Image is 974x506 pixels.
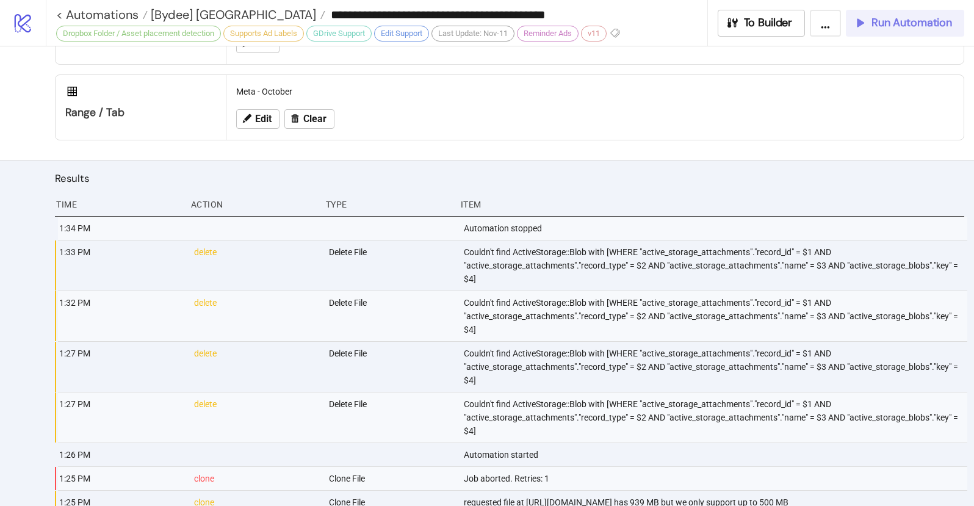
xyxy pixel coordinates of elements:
div: GDrive Support [306,26,372,42]
div: Time [55,193,181,216]
div: delete [193,240,319,291]
button: Clear [284,109,334,129]
button: Run Automation [846,10,964,37]
div: Dropbox Folder / Asset placement detection [56,26,221,42]
div: v11 [581,26,607,42]
span: Run Automation [871,16,952,30]
div: Job aborted. Retries: 1 [463,467,967,490]
div: Delete File [328,392,454,443]
div: Automation started [463,443,967,466]
div: Couldn't find ActiveStorage::Blob with [WHERE "active_storage_attachments"."record_id" = $1 AND "... [463,291,967,341]
div: Supports Ad Labels [223,26,304,42]
a: < Automations [56,9,148,21]
button: Edit [236,109,280,129]
span: Clear [303,114,326,125]
div: Delete File [328,291,454,341]
div: Couldn't find ActiveStorage::Blob with [WHERE "active_storage_attachments"."record_id" = $1 AND "... [463,392,967,443]
div: 1:33 PM [58,240,184,291]
div: Reminder Ads [517,26,579,42]
div: Clone File [328,467,454,490]
div: Range / Tab [65,106,216,120]
div: Last Update: Nov-11 [431,26,514,42]
div: Couldn't find ActiveStorage::Blob with [WHERE "active_storage_attachments"."record_id" = $1 AND "... [463,240,967,291]
div: Action [190,193,316,216]
span: To Builder [744,16,793,30]
div: 1:34 PM [58,217,184,240]
h2: Results [55,170,964,186]
span: [Bydee] [GEOGRAPHIC_DATA] [148,7,316,23]
div: delete [193,291,319,341]
span: Edit [255,114,272,125]
a: [Bydee] [GEOGRAPHIC_DATA] [148,9,325,21]
div: clone [193,467,319,490]
div: Couldn't find ActiveStorage::Blob with [WHERE "active_storage_attachments"."record_id" = $1 AND "... [463,342,967,392]
button: To Builder [718,10,806,37]
div: 1:25 PM [58,467,184,490]
div: Item [460,193,964,216]
div: Type [325,193,451,216]
div: Delete File [328,240,454,291]
div: delete [193,392,319,443]
div: Meta - October [231,80,959,103]
div: Delete File [328,342,454,392]
div: 1:32 PM [58,291,184,341]
div: delete [193,342,319,392]
div: Automation stopped [463,217,967,240]
div: 1:27 PM [58,392,184,443]
button: ... [810,10,841,37]
div: Edit Support [374,26,429,42]
div: 1:26 PM [58,443,184,466]
div: 1:27 PM [58,342,184,392]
